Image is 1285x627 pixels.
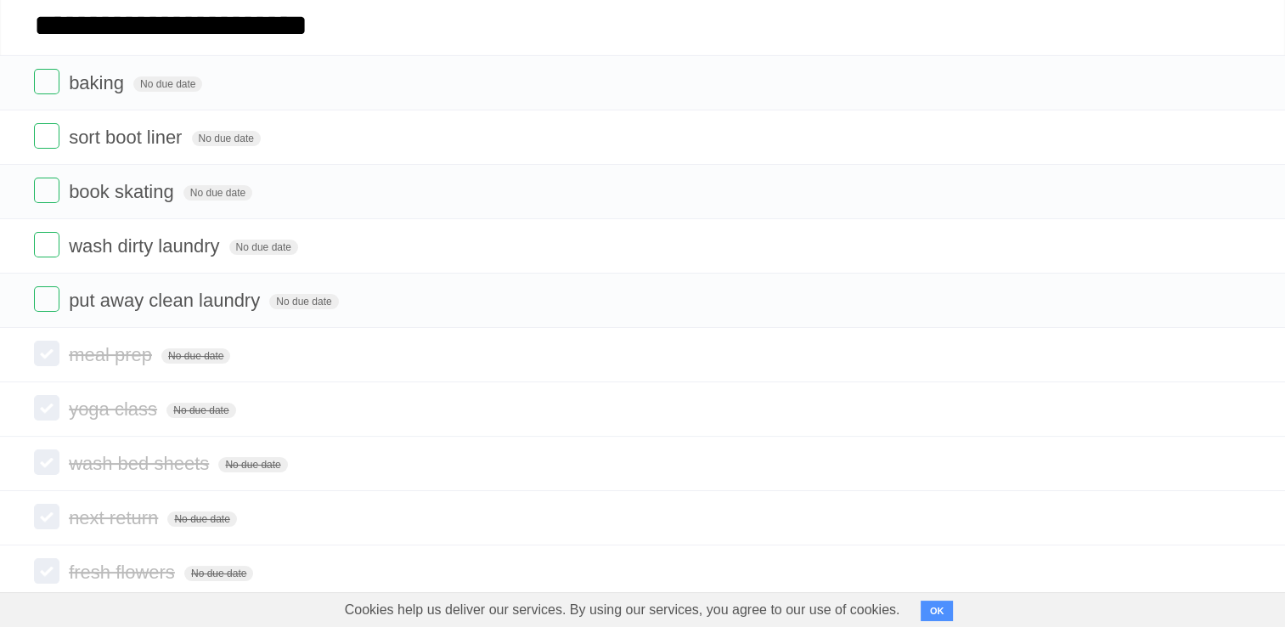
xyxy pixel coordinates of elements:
[921,601,954,621] button: OK
[69,562,179,583] span: fresh flowers
[34,504,59,529] label: Done
[161,348,230,364] span: No due date
[69,235,223,257] span: wash dirty laundry
[69,507,162,528] span: next return
[34,123,59,149] label: Done
[69,127,186,148] span: sort boot liner
[69,290,264,311] span: put away clean laundry
[269,294,338,309] span: No due date
[328,593,917,627] span: Cookies help us deliver our services. By using our services, you agree to our use of cookies.
[69,344,156,365] span: meal prep
[133,76,202,92] span: No due date
[34,449,59,475] label: Done
[34,395,59,421] label: Done
[69,398,161,420] span: yoga class
[34,558,59,584] label: Done
[34,69,59,94] label: Done
[166,403,235,418] span: No due date
[184,566,253,581] span: No due date
[183,185,252,201] span: No due date
[167,511,236,527] span: No due date
[192,131,261,146] span: No due date
[69,453,213,474] span: wash bed sheets
[218,457,287,472] span: No due date
[69,181,178,202] span: book skating
[34,286,59,312] label: Done
[34,178,59,203] label: Done
[34,232,59,257] label: Done
[229,240,298,255] span: No due date
[69,72,128,93] span: baking
[34,341,59,366] label: Done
